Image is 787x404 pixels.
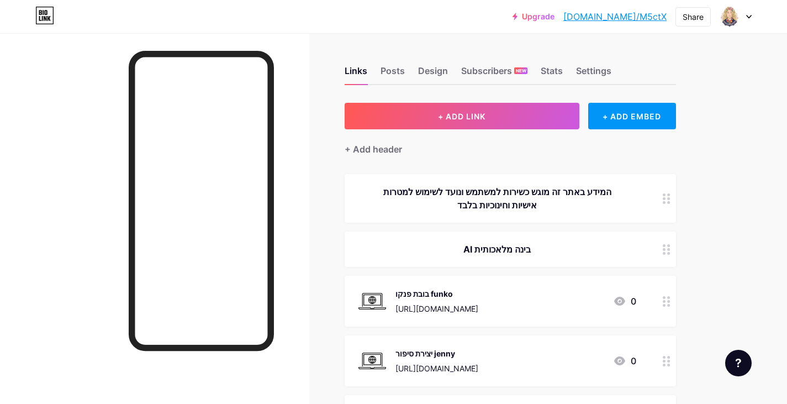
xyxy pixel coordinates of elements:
div: AI בינה מלאכותית [358,243,636,256]
div: Stats [541,64,563,84]
span: + ADD LINK [438,112,485,121]
div: + Add header [345,143,402,156]
div: [URL][DOMAIN_NAME] [395,363,478,374]
div: יצירת סיפור jenny [395,348,478,359]
div: 0 [613,354,636,368]
div: Subscribers [461,64,527,84]
div: Settings [576,64,611,84]
img: יצירת סיפור jenny [358,347,387,375]
div: בובת פנקו funko [395,288,478,300]
div: Links [345,64,367,84]
img: בובת פנקו funko [358,287,387,316]
img: גיל קיס [719,6,740,27]
a: Upgrade [513,12,554,21]
div: Design [418,64,448,84]
span: NEW [516,67,526,74]
div: המידע באתר זה מוגש כשירות למשתמש ונועד לשימוש למטרות אישיות וחינוכיות בלבד [358,185,636,212]
a: [DOMAIN_NAME]/M5ctX [563,10,667,23]
div: Share [683,11,704,23]
div: 0 [613,295,636,308]
div: + ADD EMBED [588,103,676,129]
div: [URL][DOMAIN_NAME] [395,303,478,314]
button: + ADD LINK [345,103,579,129]
div: Posts [381,64,405,84]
